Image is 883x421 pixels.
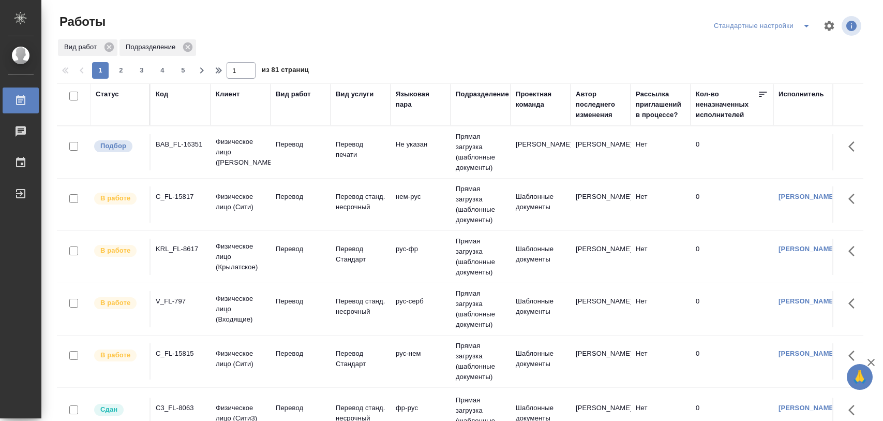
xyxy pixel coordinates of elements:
div: Языковая пара [396,89,445,110]
p: Подбор [100,141,126,151]
div: Можно подбирать исполнителей [93,139,144,153]
div: KRL_FL-8617 [156,244,205,254]
div: Исполнитель выполняет работу [93,192,144,206]
td: Нет [631,186,691,223]
td: рус-серб [391,291,451,327]
button: 3 [133,62,150,79]
div: Менеджер проверил работу исполнителя, передает ее на следующий этап [93,403,144,417]
p: Физическое лицо (Входящие) [216,294,265,325]
td: Шаблонные документы [511,239,571,275]
button: 5 [175,62,191,79]
div: Подразделение [456,89,509,99]
td: [PERSON_NAME] [571,239,631,275]
span: 4 [154,65,171,76]
p: Перевод [276,192,325,202]
td: рус-нем [391,343,451,380]
span: 2 [113,65,129,76]
td: Не указан [391,134,451,170]
td: нем-рус [391,186,451,223]
span: Настроить таблицу [817,13,842,38]
p: Перевод [276,403,325,413]
p: Перевод [276,244,325,254]
td: [PERSON_NAME] [571,291,631,327]
span: из 81 страниц [262,64,309,79]
div: Вид услуги [336,89,374,99]
td: Прямая загрузка (шаблонные документы) [451,336,511,387]
p: Физическое лицо (Сити) [216,192,265,212]
div: Вид работ [58,39,117,56]
p: Перевод Стандарт [336,349,385,369]
div: C3_FL-8063 [156,403,205,413]
div: Подразделение [119,39,196,56]
p: Сдан [100,404,117,415]
div: C_FL-15817 [156,192,205,202]
a: [PERSON_NAME] [779,193,836,200]
p: Физическое лицо (Сити) [216,349,265,369]
div: Клиент [216,89,240,99]
span: 5 [175,65,191,76]
p: Перевод [276,349,325,359]
a: [PERSON_NAME] [779,245,836,253]
div: Исполнитель выполняет работу [93,244,144,258]
td: Нет [631,343,691,380]
td: 0 [691,186,773,223]
td: [PERSON_NAME] [571,343,631,380]
td: 0 [691,134,773,170]
p: Перевод станд. несрочный [336,192,385,212]
a: [PERSON_NAME] [779,404,836,412]
div: Исполнитель [779,89,824,99]
p: Физическое лицо ([PERSON_NAME]) [216,137,265,168]
span: 3 [133,65,150,76]
button: Здесь прячутся важные кнопки [842,343,867,368]
td: Нет [631,134,691,170]
td: [PERSON_NAME] [571,134,631,170]
span: 🙏 [851,366,869,388]
td: 0 [691,239,773,275]
td: Нет [631,239,691,275]
p: Вид работ [64,42,100,52]
div: Кол-во неназначенных исполнителей [696,89,758,120]
p: Подразделение [126,42,179,52]
button: Здесь прячутся важные кнопки [842,291,867,316]
p: В работе [100,298,130,308]
div: C_FL-15815 [156,349,205,359]
span: Работы [57,13,106,30]
td: Нет [631,291,691,327]
td: Прямая загрузка (шаблонные документы) [451,283,511,335]
td: Шаблонные документы [511,291,571,327]
div: Исполнитель выполняет работу [93,296,144,310]
td: Прямая загрузка (шаблонные документы) [451,231,511,283]
p: Физическое лицо (Крылатское) [216,241,265,272]
button: 2 [113,62,129,79]
button: 🙏 [847,364,873,390]
div: V_FL-797 [156,296,205,307]
div: Статус [96,89,119,99]
p: В работе [100,350,130,360]
p: Перевод [276,139,325,150]
div: Вид работ [276,89,311,99]
button: 4 [154,62,171,79]
div: Исполнитель выполняет работу [93,349,144,362]
a: [PERSON_NAME] [779,350,836,357]
td: Шаблонные документы [511,186,571,223]
div: Рассылка приглашений в процессе? [636,89,685,120]
td: 0 [691,291,773,327]
td: рус-фр [391,239,451,275]
a: [PERSON_NAME] [779,297,836,305]
p: В работе [100,193,130,204]
p: Перевод печати [336,139,385,160]
p: Перевод [276,296,325,307]
td: [PERSON_NAME] [571,186,631,223]
p: Перевод станд. несрочный [336,296,385,317]
div: Проектная команда [516,89,565,110]
td: Шаблонные документы [511,343,571,380]
div: split button [711,18,817,34]
td: [PERSON_NAME] [511,134,571,170]
div: BAB_FL-16351 [156,139,205,150]
td: Прямая загрузка (шаблонные документы) [451,179,511,230]
td: Прямая загрузка (шаблонные документы) [451,126,511,178]
span: Посмотреть информацию [842,16,863,36]
p: Перевод Стандарт [336,244,385,265]
button: Здесь прячутся важные кнопки [842,134,867,159]
button: Здесь прячутся важные кнопки [842,239,867,264]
